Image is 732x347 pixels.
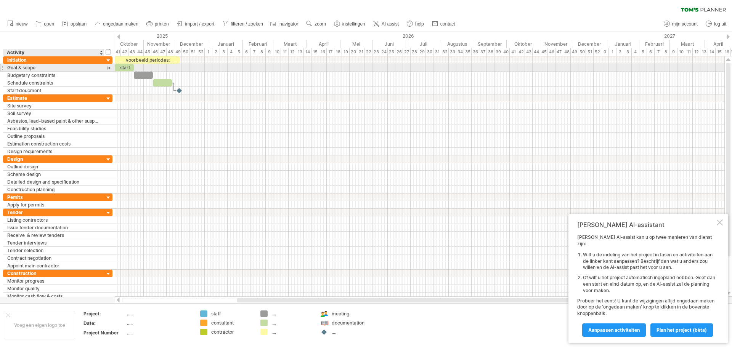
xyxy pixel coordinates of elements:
[639,48,647,56] div: 5
[115,56,180,64] div: voorbeeld periodes:
[403,48,411,56] div: 27
[677,48,685,56] div: 10
[704,19,729,29] a: log uit
[464,48,472,56] div: 35
[307,40,340,48] div: April 2026
[271,320,313,326] div: ....
[607,40,639,48] div: Januari 2027
[271,329,313,335] div: ....
[601,48,609,56] div: 0
[44,21,54,27] span: open
[7,247,100,254] div: Tender selection
[577,234,715,336] div: [PERSON_NAME] AI-assist kan u op twee manieren van dienst zijn: Probeer het eens! U kunt de wijzi...
[723,48,731,56] div: 16
[269,19,300,29] a: navigator
[121,48,128,56] div: 42
[357,48,365,56] div: 21
[415,21,424,27] span: help
[616,48,624,56] div: 2
[279,21,298,27] span: navigator
[144,19,171,29] a: printen
[83,320,125,326] div: Date:
[127,329,191,336] div: .....
[350,48,357,56] div: 20
[578,48,586,56] div: 50
[159,48,167,56] div: 47
[205,48,212,56] div: 1
[502,48,510,56] div: 40
[185,21,215,27] span: import / export
[7,262,100,269] div: Appoint main contractor
[151,48,159,56] div: 46
[572,40,607,48] div: December 2026
[209,32,607,40] div: 2026
[650,323,713,337] a: Plan het project (bèta)
[555,48,563,56] div: 47
[273,40,307,48] div: Maart 2026
[380,48,388,56] div: 24
[167,48,174,56] div: 48
[174,48,182,56] div: 49
[583,252,715,271] li: Wilt u de indeling van het project in fasen en activiteiten aan de linker kant aanpassen? Beschri...
[708,48,716,56] div: 14
[83,329,125,336] div: Project Number
[103,21,138,27] span: ongedaan maken
[332,329,373,335] div: ....
[144,40,174,48] div: November 2025
[372,48,380,56] div: 23
[7,125,100,132] div: Feasibility studies
[211,310,253,317] div: staff
[662,19,700,29] a: mijn account
[571,48,578,56] div: 49
[639,40,670,48] div: Februari 2027
[258,48,266,56] div: 8
[510,48,517,56] div: 41
[655,48,662,56] div: 7
[231,21,263,27] span: filteren / zoeken
[7,239,100,246] div: Tender interviews
[174,40,209,48] div: December 2025
[395,48,403,56] div: 26
[594,48,601,56] div: 52
[128,48,136,56] div: 43
[473,40,507,48] div: September 2026
[7,140,100,147] div: Estimation construction costs
[7,87,100,94] div: Start doucment
[433,48,441,56] div: 31
[271,310,313,317] div: ....
[342,21,365,27] span: instellingen
[7,133,100,140] div: Outline proposals
[136,48,144,56] div: 44
[494,48,502,56] div: 39
[7,102,100,109] div: Site survey
[334,48,342,56] div: 18
[228,48,235,56] div: 4
[7,72,100,79] div: Budgetary constraints
[7,224,100,231] div: Issue tender documentation
[685,48,693,56] div: 11
[7,293,100,300] div: Monitor cash flow & costs
[182,48,189,56] div: 50
[175,19,217,29] a: import / export
[693,48,700,56] div: 12
[411,48,418,56] div: 28
[220,19,265,29] a: filteren / zoeken
[540,48,548,56] div: 45
[243,40,273,48] div: Februari 2026
[456,48,464,56] div: 34
[540,40,572,48] div: November 2026
[211,329,253,335] div: contractor
[235,48,243,56] div: 5
[449,48,456,56] div: 33
[440,21,455,27] span: contact
[315,21,326,27] span: zoom
[319,48,327,56] div: 16
[7,64,100,71] div: Goal & scope
[211,320,253,326] div: consultant
[266,48,273,56] div: 9
[109,40,144,48] div: Oktober 2025
[624,48,632,56] div: 3
[7,49,100,56] div: Activity
[487,48,494,56] div: 38
[304,19,328,29] a: zoom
